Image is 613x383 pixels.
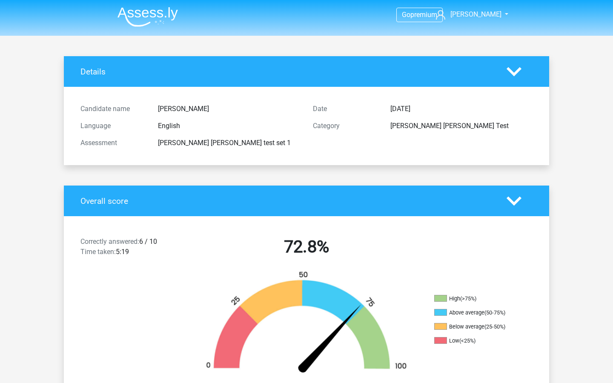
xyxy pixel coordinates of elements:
div: [PERSON_NAME] [PERSON_NAME] Test [384,121,539,131]
h4: Overall score [80,196,494,206]
span: Time taken: [80,248,116,256]
li: Low [434,337,519,345]
span: premium [410,11,437,19]
div: 6 / 10 5:19 [74,237,190,260]
div: [PERSON_NAME] [152,104,306,114]
li: Below average [434,323,519,331]
div: [DATE] [384,104,539,114]
li: High [434,295,519,303]
div: English [152,121,306,131]
div: (<25%) [459,337,476,344]
a: Gopremium [397,9,442,20]
div: Candidate name [74,104,152,114]
div: Language [74,121,152,131]
div: (>75%) [460,295,476,302]
a: [PERSON_NAME] [433,9,502,20]
img: 73.25cbf712a188.png [192,271,421,377]
div: Assessment [74,138,152,148]
li: Above average [434,309,519,317]
img: Assessly [117,7,178,27]
span: [PERSON_NAME] [450,10,501,18]
div: [PERSON_NAME] [PERSON_NAME] test set 1 [152,138,306,148]
div: Category [306,121,384,131]
div: Date [306,104,384,114]
h2: 72.8% [197,237,416,257]
div: (25-50%) [484,323,505,330]
div: (50-75%) [484,309,505,316]
h4: Details [80,67,494,77]
span: Go [402,11,410,19]
span: Correctly answered: [80,237,139,246]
